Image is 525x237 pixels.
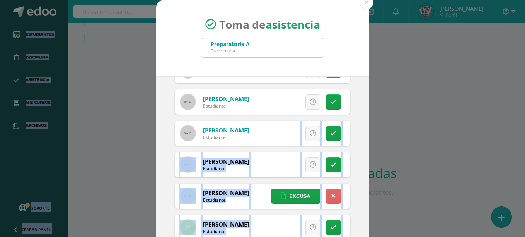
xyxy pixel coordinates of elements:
[269,95,290,109] span: Excusa
[203,126,249,134] a: [PERSON_NAME]
[180,157,196,172] img: 60x60
[203,134,249,141] div: Estudiante
[203,220,249,228] a: [PERSON_NAME]
[203,103,249,109] div: Estudiante
[180,94,196,110] img: 60x60
[203,95,249,103] a: [PERSON_NAME]
[203,197,249,203] div: Estudiante
[271,189,320,204] a: Excusa
[289,189,310,203] span: Excusa
[203,165,249,172] div: Estudiante
[203,189,249,197] a: [PERSON_NAME]
[211,48,250,53] div: Preprimaria
[180,188,196,204] img: 60x60
[269,220,290,235] span: Excusa
[219,17,320,32] span: Toma de
[203,158,249,165] a: [PERSON_NAME]
[266,17,320,32] strong: asistencia
[201,38,324,57] input: Busca un grado o sección aquí...
[269,126,290,141] span: Excusa
[180,125,196,141] img: 60x60
[269,158,290,172] span: Excusa
[180,220,196,235] img: f0bc0f37cca2009d3f6336c1b8686a2c.png
[203,228,249,235] div: Estudiante
[211,40,250,48] div: Preparatoria A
